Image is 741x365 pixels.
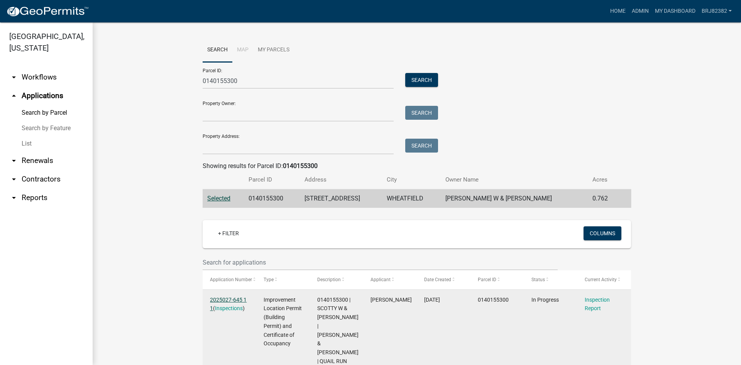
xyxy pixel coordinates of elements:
strong: 0140155300 [283,162,318,170]
td: WHEATFIELD [382,189,440,208]
a: Inspections [215,305,243,311]
button: Search [405,139,438,153]
th: Address [300,171,382,189]
i: arrow_drop_down [9,156,19,165]
span: Description [317,277,341,282]
span: Type [264,277,274,282]
span: Parcel ID [478,277,496,282]
span: Status [531,277,545,282]
button: Search [405,106,438,120]
i: arrow_drop_down [9,175,19,184]
datatable-header-cell: Application Number [203,270,256,289]
span: Application Number [210,277,252,282]
a: Search [203,38,232,63]
input: Search for applications [203,255,558,270]
td: 0.762 [588,189,619,208]
a: brj82382 [699,4,735,19]
datatable-header-cell: Status [524,270,578,289]
a: Selected [207,195,230,202]
span: Michael L Brewster [370,297,412,303]
a: My Dashboard [652,4,699,19]
th: Acres [588,171,619,189]
div: Showing results for Parcel ID: [203,161,631,171]
button: Search [405,73,438,87]
i: arrow_drop_down [9,193,19,202]
datatable-header-cell: Date Created [417,270,470,289]
span: Improvement Location Permit (Building Permit) and Certificate of Occupancy [264,297,302,347]
th: Owner Name [441,171,588,189]
td: [STREET_ADDRESS] [300,189,382,208]
i: arrow_drop_up [9,91,19,100]
a: Inspection Report [585,297,610,312]
span: In Progress [531,297,559,303]
a: My Parcels [253,38,294,63]
td: 0140155300 [244,189,300,208]
th: Parcel ID [244,171,300,189]
datatable-header-cell: Type [256,270,310,289]
a: Admin [629,4,652,19]
datatable-header-cell: Parcel ID [470,270,524,289]
span: Current Activity [585,277,617,282]
span: 0140155300 [478,297,509,303]
datatable-header-cell: Description [310,270,364,289]
i: arrow_drop_down [9,73,19,82]
span: Date Created [424,277,451,282]
datatable-header-cell: Current Activity [577,270,631,289]
button: Columns [584,226,621,240]
span: 03/11/2025 [424,297,440,303]
a: Home [607,4,629,19]
datatable-header-cell: Applicant [363,270,417,289]
a: 2025027-645 1 1 [210,297,247,312]
div: ( ) [210,295,249,313]
th: City [382,171,440,189]
a: + Filter [212,226,245,240]
td: [PERSON_NAME] W & [PERSON_NAME] [441,189,588,208]
span: Applicant [370,277,391,282]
